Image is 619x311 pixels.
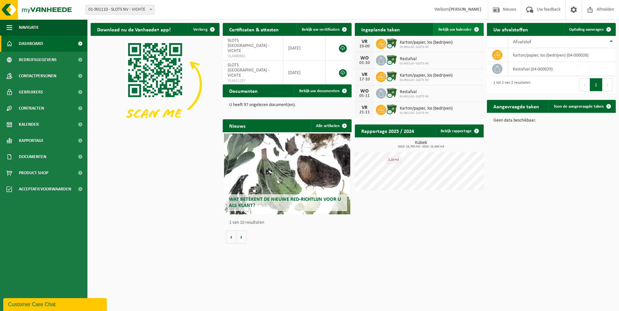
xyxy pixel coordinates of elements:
[358,94,371,98] div: 05-11
[433,23,483,36] a: Bekijk uw kalender
[400,111,453,115] span: 01-901110 - SLOTS NV
[400,90,429,95] span: Restafval
[85,5,154,15] span: 01-901110 - SLOTS NV - VICHTE
[508,48,616,62] td: karton/papier, los (bedrijven) (04-000026)
[19,133,44,149] span: Rapportage
[358,105,371,110] div: VR
[386,71,397,82] img: WB-1100-CU
[400,62,429,66] span: 01-901110 - SLOTS NV
[311,119,351,132] a: Alle artikelen
[302,27,340,32] span: Bekijk uw certificaten
[554,104,604,109] span: Toon de aangevraagde taken
[490,78,530,92] div: 1 tot 2 van 2 resultaten
[400,106,453,111] span: Karton/papier, los (bedrijven)
[358,145,484,148] span: 2024: 18,700 m3 - 2025: 15,400 m3
[193,27,208,32] span: Verberg
[19,181,71,197] span: Acceptatievoorwaarden
[569,27,604,32] span: Ophaling aanvragen
[19,165,48,181] span: Product Shop
[19,149,46,165] span: Documenten
[386,54,397,65] img: WB-1100-CU
[19,84,43,100] span: Gebruikers
[400,57,429,62] span: Restafval
[358,61,371,65] div: 01-10
[228,38,269,53] span: SLOTS [GEOGRAPHIC_DATA] - VICHTE
[438,27,472,32] span: Bekijk uw kalender
[386,38,397,49] img: WB-1100-CU
[299,89,340,93] span: Bekijk uw documenten
[602,78,613,91] button: Next
[19,19,39,36] span: Navigatie
[19,36,43,52] span: Dashboard
[294,84,351,97] a: Bekijk uw documenten
[449,7,481,12] strong: [PERSON_NAME]
[435,124,483,137] a: Bekijk rapportage
[580,78,590,91] button: Previous
[548,100,615,113] a: Toon de aangevraagde taken
[400,78,453,82] span: 01-901110 - SLOTS NV
[229,197,341,208] span: Wat betekent de nieuwe RED-richtlijn voor u als klant?
[358,89,371,94] div: WO
[400,45,453,49] span: 01-901110 - SLOTS NV
[386,156,401,164] div: 2,20 m3
[229,103,345,107] p: U heeft 97 ongelezen document(en).
[358,44,371,49] div: 19-09
[19,52,57,68] span: Bedrijfsgegevens
[283,36,326,60] td: [DATE]
[400,73,453,78] span: Karton/papier, los (bedrijven)
[358,39,371,44] div: VR
[19,100,44,116] span: Contracten
[493,118,609,123] p: Geen data beschikbaar.
[487,100,546,113] h2: Aangevraagde taken
[283,60,326,85] td: [DATE]
[229,220,348,225] p: 1 van 10 resultaten
[228,78,278,83] span: VLA611137
[228,54,278,59] span: VLA900861
[358,110,371,115] div: 21-11
[223,23,285,36] h2: Certificaten & attesten
[564,23,615,36] a: Ophaling aanvragen
[19,68,56,84] span: Contactpersonen
[355,23,406,36] h2: Ingeplande taken
[508,62,616,76] td: restafval (04-000029)
[91,23,177,36] h2: Download nu de Vanheede+ app!
[358,72,371,77] div: VR
[228,63,269,78] span: SLOTS [GEOGRAPHIC_DATA] - VICHTE
[355,124,421,137] h2: Rapportage 2025 / 2024
[236,231,246,243] button: Volgende
[3,297,108,311] iframe: chat widget
[19,116,39,133] span: Kalender
[400,40,453,45] span: Karton/papier, los (bedrijven)
[86,5,154,14] span: 01-901110 - SLOTS NV - VICHTE
[590,78,602,91] button: 1
[358,77,371,82] div: 17-10
[358,56,371,61] div: WO
[487,23,535,36] h2: Uw afvalstoffen
[226,231,236,243] button: Vorige
[223,119,252,132] h2: Nieuws
[358,141,484,148] h3: Kubiek
[386,87,397,98] img: WB-1100-CU
[223,84,264,97] h2: Documenten
[386,104,397,115] img: WB-1100-CU
[224,134,350,214] a: Wat betekent de nieuwe RED-richtlijn voor u als klant?
[188,23,219,36] button: Verberg
[513,39,531,45] span: Afvalstof
[297,23,351,36] a: Bekijk uw certificaten
[400,95,429,99] span: 01-901110 - SLOTS NV
[91,36,219,133] img: Download de VHEPlus App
